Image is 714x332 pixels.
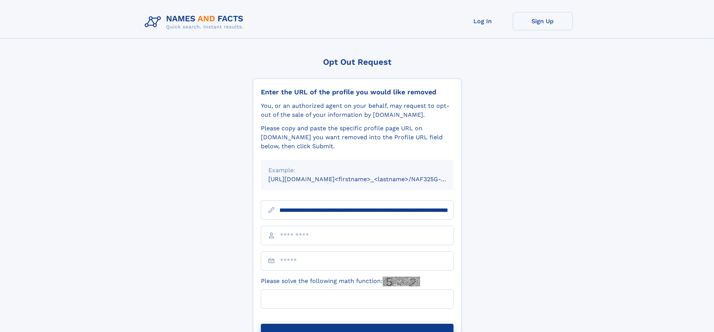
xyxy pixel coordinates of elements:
[261,124,454,151] div: Please copy and paste the specific profile page URL on [DOMAIN_NAME] you want removed into the Pr...
[261,277,420,286] label: Please solve the following math function:
[268,176,468,183] small: [URL][DOMAIN_NAME]<firstname>_<lastname>/NAF325G-xxxxxxxx
[142,12,250,32] img: Logo Names and Facts
[261,101,454,119] div: You, or an authorized agent on your behalf, may request to opt-out of the sale of your informatio...
[253,57,461,67] div: Opt Out Request
[513,12,573,30] a: Sign Up
[453,12,513,30] a: Log In
[268,166,446,175] div: Example:
[261,88,454,96] div: Enter the URL of the profile you would like removed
